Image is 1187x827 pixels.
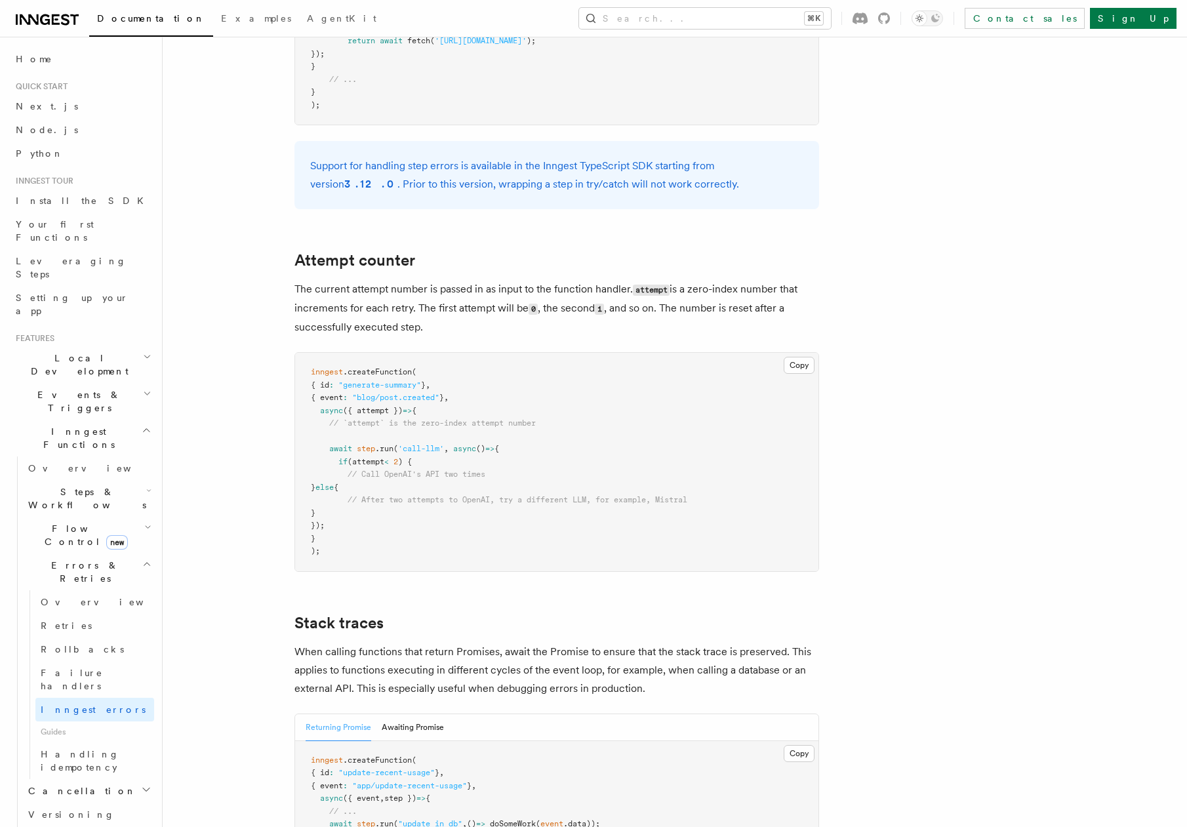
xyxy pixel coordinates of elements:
[529,304,538,315] code: 0
[439,393,444,402] span: }
[384,457,389,466] span: <
[23,522,144,548] span: Flow Control
[294,251,415,270] a: Attempt counter
[421,380,426,390] span: }
[320,406,343,415] span: async
[23,480,154,517] button: Steps & Workflows
[35,721,154,742] span: Guides
[306,714,371,741] button: Returning Promise
[784,745,815,762] button: Copy
[444,444,449,453] span: ,
[311,546,320,555] span: );
[426,794,430,803] span: {
[311,49,325,58] span: });
[10,420,154,456] button: Inngest Functions
[41,668,103,691] span: Failure handlers
[307,13,376,24] span: AgentKit
[23,485,146,512] span: Steps & Workflows
[805,12,823,25] kbd: ⌘K
[41,704,146,715] span: Inngest errors
[338,457,348,466] span: if
[41,597,176,607] span: Overview
[579,8,831,29] button: Search...⌘K
[10,333,54,344] span: Features
[23,803,154,826] a: Versioning
[398,444,444,453] span: 'call-llm'
[344,178,397,190] strong: 3.12.0
[10,118,154,142] a: Node.js
[28,809,115,820] span: Versioning
[213,4,299,35] a: Examples
[10,352,143,378] span: Local Development
[311,87,315,96] span: }
[311,781,343,790] span: { event
[348,495,687,504] span: // After two attempts to OpenAI, try a different LLM, for example, Mistral
[476,444,485,453] span: ()
[311,100,320,110] span: );
[294,280,819,336] p: The current attempt number is passed in as input to the function handler. is a zero-index number ...
[467,781,472,790] span: }
[10,286,154,323] a: Setting up your app
[633,285,670,296] code: attempt
[311,508,315,517] span: }
[41,644,124,655] span: Rollbacks
[23,456,154,480] a: Overview
[315,483,334,492] span: else
[16,148,64,159] span: Python
[10,346,154,383] button: Local Development
[23,554,154,590] button: Errors & Retries
[311,756,343,765] span: inngest
[343,781,348,790] span: :
[311,380,329,390] span: { id
[35,614,154,637] a: Retries
[494,444,499,453] span: {
[221,13,291,24] span: Examples
[435,768,439,777] span: }
[380,36,403,45] span: await
[329,418,536,428] span: // `attempt` is the zero-index attempt number
[329,75,357,84] span: // ...
[16,292,129,316] span: Setting up your app
[16,195,151,206] span: Install the SDK
[334,483,338,492] span: {
[311,393,343,402] span: { event
[89,4,213,37] a: Documentation
[23,590,154,779] div: Errors & Retries
[35,661,154,698] a: Failure handlers
[106,535,128,550] span: new
[311,521,325,530] span: });
[348,457,384,466] span: (attempt
[294,614,384,632] a: Stack traces
[393,444,398,453] span: (
[329,444,352,453] span: await
[416,794,426,803] span: =>
[10,212,154,249] a: Your first Functions
[352,393,439,402] span: "blog/post.created"
[343,756,412,765] span: .createFunction
[294,643,819,698] p: When calling functions that return Promises, await the Promise to ensure that the stack trace is ...
[16,101,78,111] span: Next.js
[398,457,412,466] span: ) {
[10,425,142,451] span: Inngest Functions
[375,444,393,453] span: .run
[35,590,154,614] a: Overview
[10,388,143,414] span: Events & Triggers
[16,219,94,243] span: Your first Functions
[311,768,329,777] span: { id
[412,756,416,765] span: (
[10,189,154,212] a: Install the SDK
[329,380,334,390] span: :
[35,742,154,779] a: Handling idempotency
[352,781,467,790] span: "app/update-recent-usage"
[485,444,494,453] span: =>
[16,256,127,279] span: Leveraging Steps
[23,517,154,554] button: Flow Controlnew
[16,52,52,66] span: Home
[10,94,154,118] a: Next.js
[10,142,154,165] a: Python
[382,714,444,741] button: Awaiting Promise
[311,62,315,71] span: }
[403,406,412,415] span: =>
[412,367,416,376] span: (
[380,794,384,803] span: ,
